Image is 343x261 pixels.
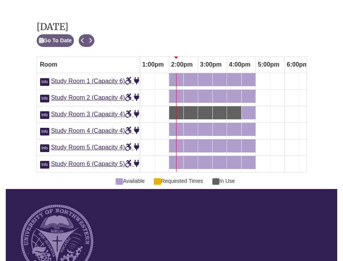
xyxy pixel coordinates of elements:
span: 5:00pm [256,58,281,71]
span: 1:00pm [140,58,166,71]
a: Click for more info about Study Room 5 (Capacity 4) [40,144,51,151]
span: Requested Times [154,177,203,185]
a: 3:00pm Saturday, September 6, 2025 - Study Room 6 - Available [198,156,212,169]
h2: [DATE] [37,22,95,32]
span: Info [40,95,50,102]
a: 3:30pm Saturday, September 6, 2025 - Study Room 6 - Available [213,156,227,169]
a: 2:00pm Saturday, September 6, 2025 - Study Room 2 - Available [169,90,183,103]
a: Study Room 4 (Capacity 4) [51,127,140,134]
a: 2:00pm Saturday, September 6, 2025 - Study Room 1 - Available [169,73,183,86]
a: 3:00pm Saturday, September 6, 2025 - Study Room 5 - Available [198,139,212,152]
a: Click for more info about Study Room 4 (Capacity 4) [40,127,51,134]
a: 3:00pm Saturday, September 6, 2025 - Study Room 3 - In Use [198,106,212,119]
a: Study Room 1 (Capacity 6) [51,78,140,84]
span: Info [40,144,50,152]
a: 4:30pm Saturday, September 6, 2025 - Study Room 2 - Available [242,90,256,103]
a: 2:00pm Saturday, September 6, 2025 - Study Room 6 - Available [169,156,183,169]
a: 4:30pm Saturday, September 6, 2025 - Study Room 4 - Available [242,123,256,136]
a: 2:30pm Saturday, September 6, 2025 - Study Room 3 - In Use [184,106,198,119]
span: Available [116,177,145,185]
a: 3:30pm Saturday, September 6, 2025 - Study Room 5 - Available [213,139,227,152]
a: 4:00pm Saturday, September 6, 2025 - Study Room 6 - Available [227,156,241,169]
button: Next [86,34,94,47]
a: 2:00pm Saturday, September 6, 2025 - Study Room 3 - In Use [169,106,183,119]
a: Click for more info about Study Room 1 (Capacity 6) [40,78,51,84]
button: Previous [79,34,87,47]
a: 3:30pm Saturday, September 6, 2025 - Study Room 2 - Available [213,90,227,103]
a: 4:30pm Saturday, September 6, 2025 - Study Room 5 - Available [242,139,256,152]
a: 2:30pm Saturday, September 6, 2025 - Study Room 1 - Available [184,73,198,86]
a: 2:30pm Saturday, September 6, 2025 - Study Room 5 - Available [184,139,198,152]
span: In Use [212,177,235,185]
a: 2:00pm Saturday, September 6, 2025 - Study Room 5 - Available [169,139,183,152]
a: 4:30pm Saturday, September 6, 2025 - Study Room 1 - Available [242,73,256,86]
a: 4:00pm Saturday, September 6, 2025 - Study Room 3 - In Use [227,106,241,119]
a: 3:00pm Saturday, September 6, 2025 - Study Room 2 - Available [198,90,212,103]
a: 3:00pm Saturday, September 6, 2025 - Study Room 4 - Available [198,123,212,136]
a: Study Room 3 (Capacity 4) [51,111,140,117]
a: 3:30pm Saturday, September 6, 2025 - Study Room 3 - In Use [213,106,227,119]
a: Study Room 6 (Capacity 5) [51,161,140,167]
a: 4:00pm Saturday, September 6, 2025 - Study Room 1 - Available [227,73,241,86]
span: Info [40,128,50,136]
a: 4:00pm Saturday, September 6, 2025 - Study Room 4 - Available [227,123,241,136]
span: Info [40,161,50,169]
a: 3:00pm Saturday, September 6, 2025 - Study Room 1 - Available [198,73,212,86]
a: 4:30pm Saturday, September 6, 2025 - Study Room 6 - Available [242,156,256,169]
a: 3:30pm Saturday, September 6, 2025 - Study Room 1 - Available [213,73,227,86]
a: Click for more info about Study Room 3 (Capacity 4) [40,111,51,117]
span: 2:00pm [169,58,195,71]
a: Study Room 5 (Capacity 4) [51,144,140,151]
a: 2:30pm Saturday, September 6, 2025 - Study Room 2 - Available [184,90,198,103]
span: Info [40,111,50,119]
a: 2:00pm Saturday, September 6, 2025 - Study Room 4 - Available [169,123,183,136]
span: 6:00pm [285,58,310,71]
a: Study Room 2 (Capacity 4) [51,94,140,101]
a: 4:30pm Saturday, September 6, 2025 - Study Room 3 - Available [242,106,256,119]
a: Click for more info about Study Room 2 (Capacity 4) [40,94,51,101]
span: 3:00pm [198,58,224,71]
a: 4:00pm Saturday, September 6, 2025 - Study Room 2 - Available [227,90,241,103]
a: 3:30pm Saturday, September 6, 2025 - Study Room 4 - Available [213,123,227,136]
a: 2:30pm Saturday, September 6, 2025 - Study Room 4 - Available [184,123,198,136]
span: Room [40,61,57,68]
a: Click for more info about Study Room 6 (Capacity 5) [40,161,51,167]
span: Info [40,78,50,86]
button: Go To Date [37,34,74,47]
span: 4:00pm [227,58,252,71]
a: 2:30pm Saturday, September 6, 2025 - Study Room 6 - Available [184,156,198,169]
a: 4:00pm Saturday, September 6, 2025 - Study Room 5 - Available [227,139,241,152]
